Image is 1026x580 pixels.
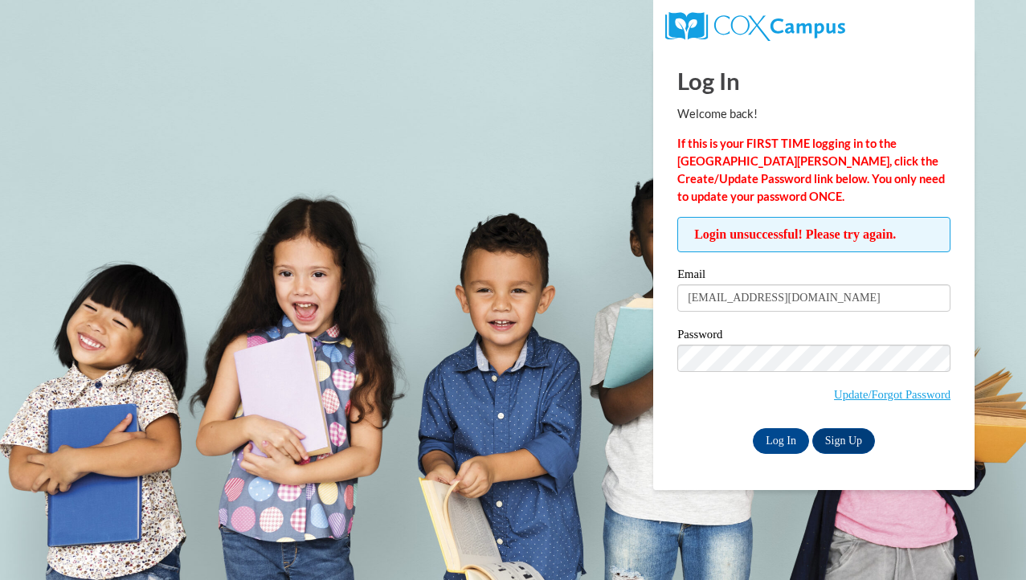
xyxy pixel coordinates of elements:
[677,137,945,203] strong: If this is your FIRST TIME logging in to the [GEOGRAPHIC_DATA][PERSON_NAME], click the Create/Upd...
[753,428,809,454] input: Log In
[677,217,950,252] span: Login unsuccessful! Please try again.
[665,12,845,41] img: COX Campus
[812,428,875,454] a: Sign Up
[834,388,950,401] a: Update/Forgot Password
[677,268,950,284] label: Email
[677,105,950,123] p: Welcome back!
[677,329,950,345] label: Password
[677,64,950,97] h1: Log In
